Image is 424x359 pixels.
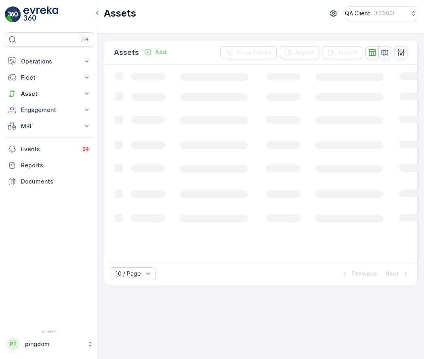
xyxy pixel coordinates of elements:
[21,161,91,169] p: Reports
[384,269,411,279] button: Next
[340,269,378,279] button: Previous
[5,336,94,353] button: PPpingdom
[323,46,362,59] button: Import
[352,270,377,278] p: Previous
[296,49,315,57] p: Export
[80,36,88,43] p: ⌘B
[21,90,78,98] p: Asset
[155,48,166,56] p: Add
[5,86,94,102] button: Asset
[21,106,78,114] p: Engagement
[21,122,78,130] p: MRF
[5,53,94,70] button: Operations
[385,270,399,278] p: Next
[5,102,94,118] button: Engagement
[21,177,91,186] p: Documents
[7,338,20,351] div: PP
[25,340,83,348] p: pingdom
[114,47,139,58] p: Assets
[21,145,76,153] p: Events
[5,141,94,157] a: Events34
[104,7,136,20] p: Assets
[237,49,272,57] p: Clear Filters
[23,6,58,23] img: logo_light-DOdMpM7g.png
[141,47,170,57] button: Add
[5,70,94,86] button: Fleet
[280,46,319,59] button: Export
[345,6,418,20] button: QA Client(+03:00)
[5,6,21,23] img: logo
[5,157,94,173] a: Reports
[5,173,94,190] a: Documents
[374,10,394,17] p: ( +03:00 )
[5,118,94,134] button: MRF
[82,146,89,152] p: 34
[339,49,357,57] p: Import
[21,57,78,65] p: Operations
[21,74,78,82] p: Fleet
[220,46,277,59] button: Clear Filters
[345,9,370,17] p: QA Client
[5,329,94,334] span: v 1.50.4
